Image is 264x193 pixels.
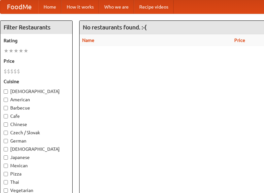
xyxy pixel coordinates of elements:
input: German [4,139,8,143]
input: Pizza [4,172,8,176]
li: ★ [23,47,28,54]
input: Thai [4,180,8,184]
label: Barbecue [4,105,69,111]
label: Mexican [4,162,69,169]
label: Chinese [4,121,69,128]
input: American [4,98,8,102]
a: Home [38,0,61,14]
label: Thai [4,179,69,185]
label: Pizza [4,171,69,177]
input: Japanese [4,155,8,160]
a: Price [234,38,245,43]
h5: Rating [4,37,69,44]
label: German [4,138,69,144]
li: $ [14,68,17,75]
li: $ [7,68,10,75]
li: $ [4,68,7,75]
input: Czech / Slovak [4,131,8,135]
li: $ [10,68,14,75]
label: [DEMOGRAPHIC_DATA] [4,146,69,152]
label: Czech / Slovak [4,129,69,136]
a: Who we are [99,0,134,14]
li: ★ [4,47,9,54]
a: Recipe videos [134,0,174,14]
ng-pluralize: No restaurants found. :-( [83,24,147,30]
input: Cafe [4,114,8,118]
label: American [4,96,69,103]
input: [DEMOGRAPHIC_DATA] [4,147,8,151]
h4: Filter Restaurants [0,21,72,34]
input: [DEMOGRAPHIC_DATA] [4,89,8,94]
a: Name [82,38,94,43]
li: ★ [14,47,18,54]
li: ★ [9,47,14,54]
a: How it works [61,0,99,14]
input: Barbecue [4,106,8,110]
label: [DEMOGRAPHIC_DATA] [4,88,69,95]
li: $ [17,68,20,75]
h5: Price [4,58,69,64]
h5: Cuisine [4,78,69,85]
a: FoodMe [0,0,38,14]
input: Chinese [4,122,8,127]
input: Vegetarian [4,188,8,193]
li: ★ [18,47,23,54]
label: Japanese [4,154,69,161]
label: Cafe [4,113,69,119]
input: Mexican [4,164,8,168]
